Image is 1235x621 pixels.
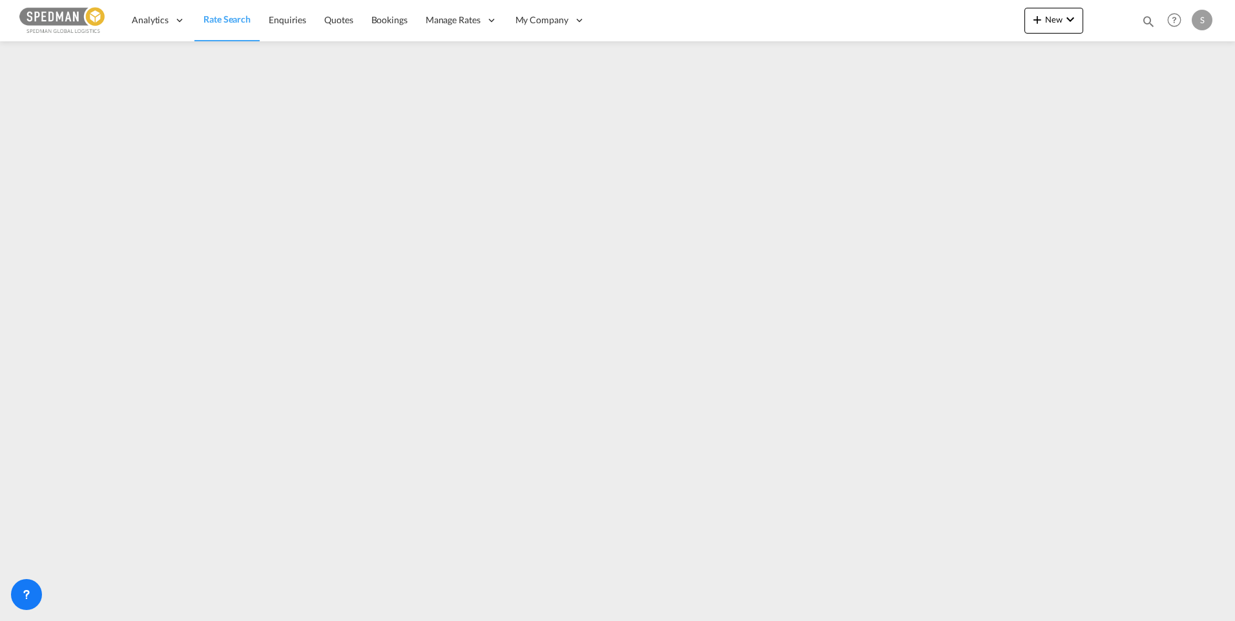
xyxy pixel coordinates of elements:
[19,6,107,35] img: c12ca350ff1b11efb6b291369744d907.png
[324,14,353,25] span: Quotes
[426,14,481,26] span: Manage Rates
[371,14,408,25] span: Bookings
[1192,10,1212,30] div: S
[515,14,568,26] span: My Company
[1030,12,1045,27] md-icon: icon-plus 400-fg
[1024,8,1083,34] button: icon-plus 400-fgNewicon-chevron-down
[1063,12,1078,27] md-icon: icon-chevron-down
[203,14,251,25] span: Rate Search
[1141,14,1156,34] div: icon-magnify
[132,14,169,26] span: Analytics
[1030,14,1078,25] span: New
[1163,9,1192,32] div: Help
[1141,14,1156,28] md-icon: icon-magnify
[269,14,306,25] span: Enquiries
[1163,9,1185,31] span: Help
